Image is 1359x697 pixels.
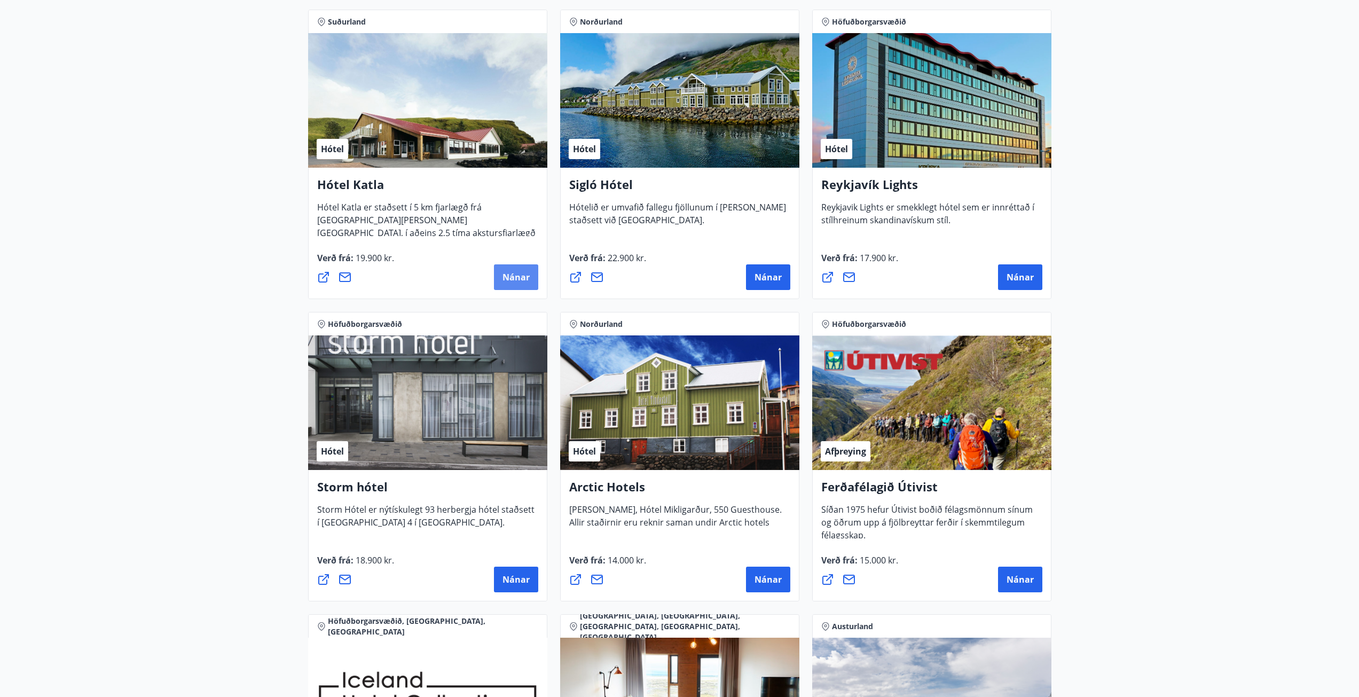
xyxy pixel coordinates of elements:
[746,264,790,290] button: Nánar
[328,17,366,27] span: Suðurland
[821,504,1033,550] span: Síðan 1975 hefur Útivist boðið félagsmönnum sínum og öðrum upp á fjölbreyttar ferðir í skemmtileg...
[317,479,538,503] h4: Storm hótel
[755,271,782,283] span: Nánar
[573,143,596,155] span: Hótel
[821,554,898,575] span: Verð frá :
[317,176,538,201] h4: Hótel Katla
[569,201,786,234] span: Hótelið er umvafið fallegu fjöllunum í [PERSON_NAME] staðsett við [GEOGRAPHIC_DATA].
[825,445,866,457] span: Afþreying
[569,176,790,201] h4: Sigló Hótel
[821,252,898,272] span: Verð frá :
[502,271,530,283] span: Nánar
[1007,574,1034,585] span: Nánar
[580,319,623,330] span: Norðurland
[569,554,646,575] span: Verð frá :
[832,17,906,27] span: Höfuðborgarsvæðið
[832,319,906,330] span: Höfuðborgarsvæðið
[569,252,646,272] span: Verð frá :
[998,567,1042,592] button: Nánar
[354,554,394,566] span: 18.900 kr.
[317,554,394,575] span: Verð frá :
[328,319,402,330] span: Höfuðborgarsvæðið
[832,621,873,632] span: Austurland
[858,554,898,566] span: 15.000 kr.
[321,445,344,457] span: Hótel
[606,252,646,264] span: 22.900 kr.
[573,445,596,457] span: Hótel
[998,264,1042,290] button: Nánar
[354,252,394,264] span: 19.900 kr.
[821,479,1042,503] h4: Ferðafélagið Útivist
[328,616,538,637] span: Höfuðborgarsvæðið, [GEOGRAPHIC_DATA], [GEOGRAPHIC_DATA]
[606,554,646,566] span: 14.000 kr.
[317,201,536,260] span: Hótel Katla er staðsett í 5 km fjarlægð frá [GEOGRAPHIC_DATA][PERSON_NAME][GEOGRAPHIC_DATA], í að...
[317,504,535,537] span: Storm Hótel er nýtískulegt 93 herbergja hótel staðsett í [GEOGRAPHIC_DATA] 4 í [GEOGRAPHIC_DATA].
[821,201,1034,234] span: Reykjavik Lights er smekklegt hótel sem er innréttað í stílhreinum skandinavískum stíl.
[317,252,394,272] span: Verð frá :
[494,264,538,290] button: Nánar
[502,574,530,585] span: Nánar
[494,567,538,592] button: Nánar
[580,17,623,27] span: Norðurland
[825,143,848,155] span: Hótel
[1007,271,1034,283] span: Nánar
[569,504,782,537] span: [PERSON_NAME], Hótel Mikligarður, 550 Guesthouse. Allir staðirnir eru reknir saman undir Arctic h...
[746,567,790,592] button: Nánar
[755,574,782,585] span: Nánar
[580,610,790,643] span: [GEOGRAPHIC_DATA], [GEOGRAPHIC_DATA], [GEOGRAPHIC_DATA], [GEOGRAPHIC_DATA], [GEOGRAPHIC_DATA]
[569,479,790,503] h4: Arctic Hotels
[321,143,344,155] span: Hótel
[858,252,898,264] span: 17.900 kr.
[821,176,1042,201] h4: Reykjavík Lights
